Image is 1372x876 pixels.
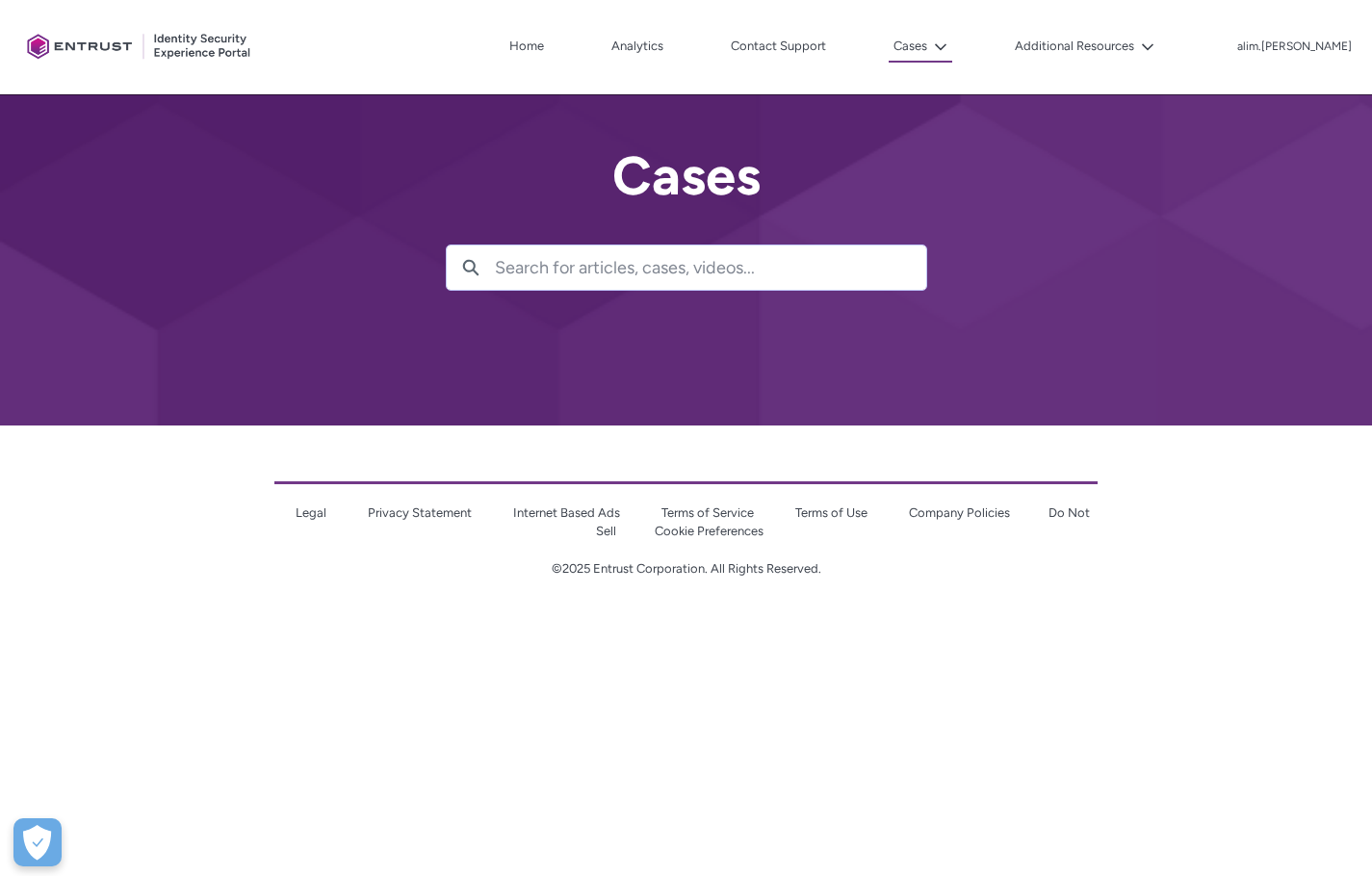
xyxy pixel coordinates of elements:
[505,32,549,61] a: Home
[889,32,952,63] button: Cases
[909,505,1010,520] a: Company Policies
[447,245,495,290] button: Search
[661,505,754,520] a: Terms of Service
[296,505,326,520] a: Legal
[13,818,62,866] button: Open Preferences
[1237,40,1352,54] p: alim.[PERSON_NAME]
[726,32,831,61] a: Contact Support
[446,146,927,206] h2: Cases
[1010,32,1159,61] button: Additional Resources
[655,524,764,538] a: Cookie Preferences
[368,505,472,520] a: Privacy Statement
[1236,36,1353,55] button: User Profile alim.ahmad
[495,245,926,290] input: Search for articles, cases, videos...
[274,559,1098,579] p: ©2025 Entrust Corporation. All Rights Reserved.
[513,505,620,520] a: Internet Based Ads
[13,818,62,866] div: Cookie Preferences
[607,32,668,61] a: Analytics, opens in new tab
[795,505,867,520] a: Terms of Use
